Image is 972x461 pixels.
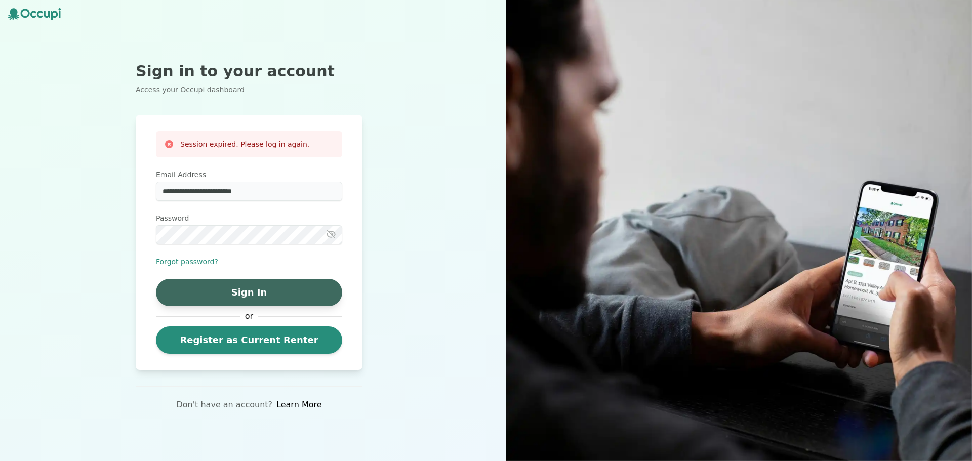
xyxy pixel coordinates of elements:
[136,62,362,80] h2: Sign in to your account
[156,170,342,180] label: Email Address
[136,85,362,95] p: Access your Occupi dashboard
[180,139,309,149] h3: Session expired. Please log in again.
[276,399,321,411] a: Learn More
[156,279,342,306] button: Sign In
[176,399,272,411] p: Don't have an account?
[156,257,218,267] button: Forgot password?
[156,326,342,354] a: Register as Current Renter
[240,310,258,322] span: or
[156,213,342,223] label: Password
